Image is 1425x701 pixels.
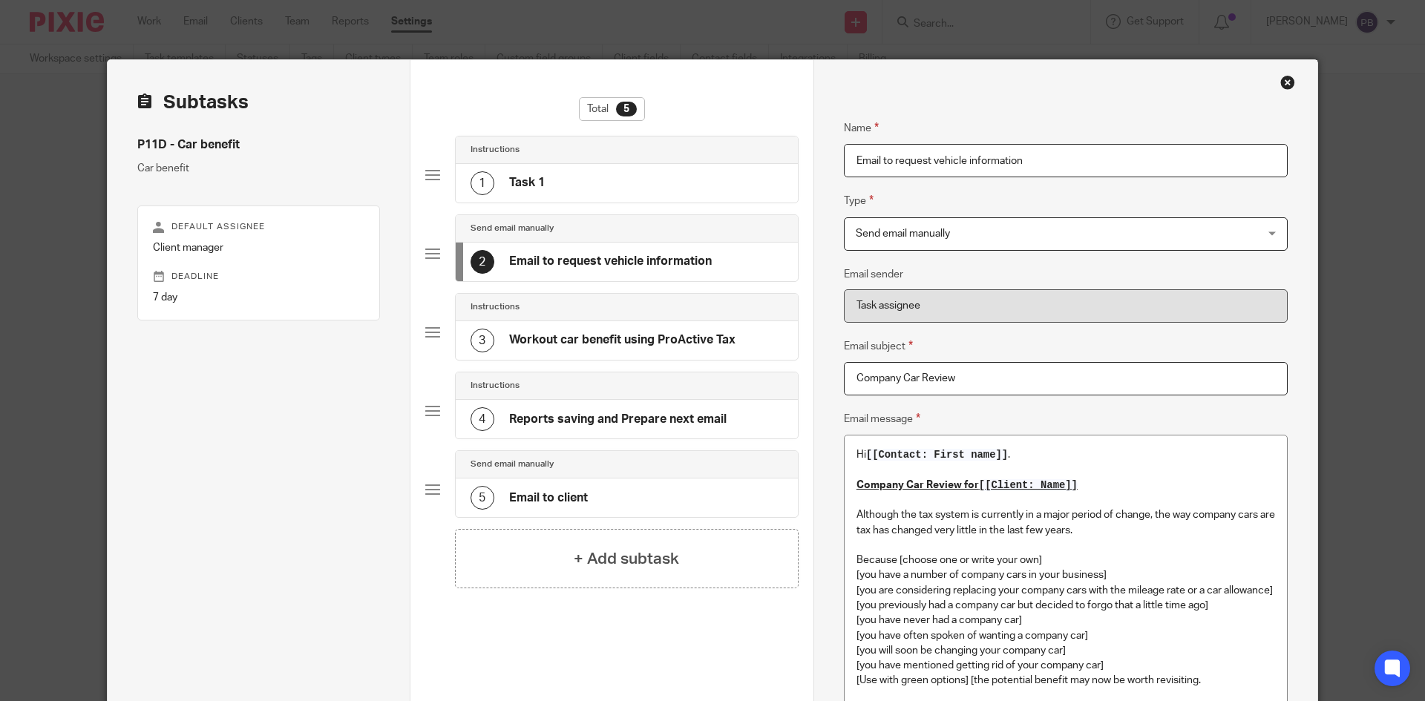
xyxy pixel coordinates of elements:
[471,486,494,510] div: 5
[509,412,727,427] h4: Reports saving and Prepare next email
[137,137,380,153] h4: P11D - Car benefit
[856,480,1078,490] u: Company Car Review for
[856,567,1275,582] p: [you have a number of company cars in your business]
[471,144,520,156] h4: Instructions
[856,598,1275,613] p: [you previously had a company car but decided to forgo that a little time ago]
[856,583,1275,598] p: [you are considering replacing your company cars with the mileage rate or a car allowance]
[616,102,637,116] div: 5
[866,449,1008,461] span: [[Contact: First name]]
[856,643,1275,658] p: [you will soon be changing your company car]
[471,250,494,274] div: 2
[579,97,645,121] div: Total
[574,547,679,570] h4: + Add subtask
[844,338,913,355] label: Email subject
[856,658,1275,673] p: [you have mentioned getting rid of your company car]
[509,490,588,506] h4: Email to client
[471,380,520,392] h4: Instructions
[509,332,736,348] h4: Workout car benefit using ProActive Tax
[471,407,494,431] div: 4
[1280,75,1295,90] div: Close this dialog window
[856,447,1275,462] p: Hi .
[137,161,380,176] p: Car benefit
[856,673,1275,688] p: [Use with green options] [the potential benefit may now be worth revisiting.
[844,410,920,427] label: Email message
[856,553,1275,567] p: Because [choose one or write your own]
[509,175,545,191] h4: Task 1
[471,329,494,352] div: 3
[137,90,249,115] h2: Subtasks
[856,628,1275,643] p: [you have often spoken of wanting a company car]
[979,479,1078,491] span: [[Client: Name]]
[856,228,950,239] span: Send email manually
[509,254,712,269] h4: Email to request vehicle information
[153,290,364,305] p: 7 day
[153,271,364,283] p: Deadline
[153,240,364,255] p: Client manager
[153,221,364,233] p: Default assignee
[844,119,879,136] label: Name
[471,223,554,234] h4: Send email manually
[856,613,1275,628] p: [you have never had a company car]
[844,267,903,282] label: Email sender
[844,192,874,209] label: Type
[856,507,1275,538] p: Although the tax system is currently in a major period of change, the way company cars are tax ha...
[844,362,1288,395] input: Subject
[471,458,554,470] h4: Send email manually
[471,301,520,313] h4: Instructions
[471,171,494,195] div: 1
